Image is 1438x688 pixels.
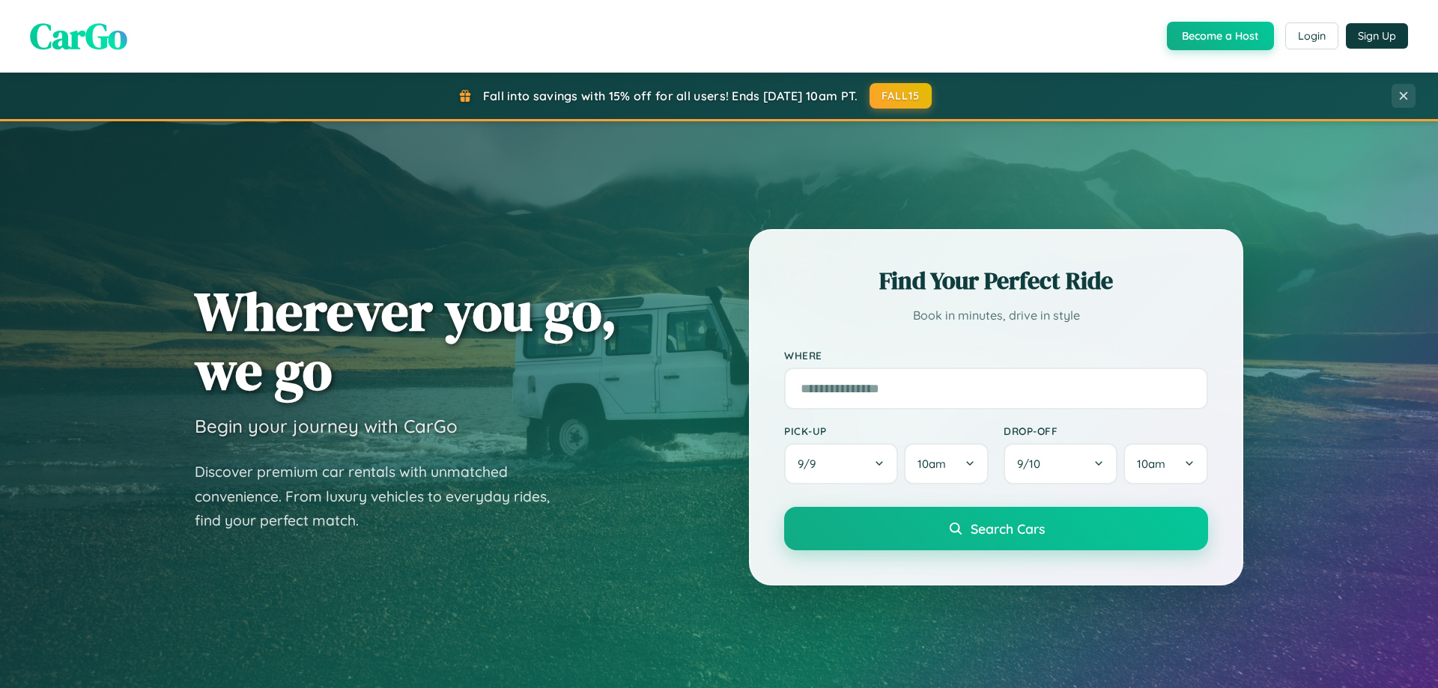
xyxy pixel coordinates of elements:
[483,88,858,103] span: Fall into savings with 15% off for all users! Ends [DATE] 10am PT.
[971,520,1045,537] span: Search Cars
[1004,424,1208,437] label: Drop-off
[1167,22,1274,50] button: Become a Host
[1017,457,1048,471] span: 9 / 10
[784,443,898,484] button: 9/9
[1346,23,1408,49] button: Sign Up
[784,507,1208,550] button: Search Cars
[195,415,458,437] h3: Begin your journey with CarGo
[784,349,1208,362] label: Where
[784,424,989,437] label: Pick-up
[1004,443,1117,484] button: 9/10
[784,264,1208,297] h2: Find Your Perfect Ride
[195,281,617,400] h1: Wherever you go, we go
[195,460,569,533] p: Discover premium car rentals with unmatched convenience. From luxury vehicles to everyday rides, ...
[798,457,823,471] span: 9 / 9
[30,11,127,61] span: CarGo
[917,457,946,471] span: 10am
[784,305,1208,326] p: Book in minutes, drive in style
[1285,22,1338,49] button: Login
[1123,443,1208,484] button: 10am
[904,443,989,484] button: 10am
[1137,457,1165,471] span: 10am
[870,83,932,109] button: FALL15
